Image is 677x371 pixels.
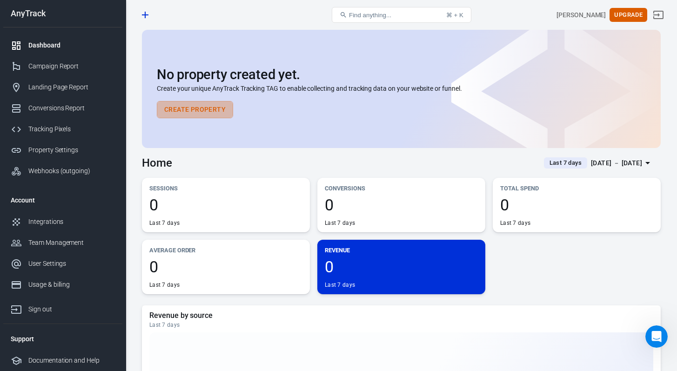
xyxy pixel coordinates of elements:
[325,197,478,213] span: 0
[28,82,115,92] div: Landing Page Report
[3,140,122,161] a: Property Settings
[610,8,647,22] button: Upgrade
[149,311,653,320] h5: Revenue by source
[3,189,122,211] li: Account
[142,156,172,169] h3: Home
[3,161,122,182] a: Webhooks (outgoing)
[28,280,115,290] div: Usage & billing
[500,183,653,193] p: Total Spend
[28,103,115,113] div: Conversions Report
[149,183,302,193] p: Sessions
[3,253,122,274] a: User Settings
[536,155,661,171] button: Last 7 days[DATE] － [DATE]
[3,9,122,18] div: AnyTrack
[28,124,115,134] div: Tracking Pixels
[556,10,606,20] div: Account id: eaHnkRvF
[3,274,122,295] a: Usage & billing
[28,259,115,269] div: User Settings
[137,7,153,23] a: Create new property
[28,304,115,314] div: Sign out
[647,4,670,26] a: Sign out
[332,7,471,23] button: Find anything...⌘ + K
[325,259,478,275] span: 0
[28,166,115,176] div: Webhooks (outgoing)
[149,259,302,275] span: 0
[546,158,585,168] span: Last 7 days
[645,325,668,348] iframe: Intercom live chat
[157,84,646,94] p: Create your unique AnyTrack Tracking TAG to enable collecting and tracking data on your website o...
[3,328,122,350] li: Support
[157,101,233,118] button: Create Property
[325,183,478,193] p: Conversions
[446,12,463,19] div: ⌘ + K
[28,145,115,155] div: Property Settings
[28,61,115,71] div: Campaign Report
[28,356,115,365] div: Documentation and Help
[149,197,302,213] span: 0
[149,245,302,255] p: Average Order
[3,232,122,253] a: Team Management
[349,12,391,19] span: Find anything...
[157,67,646,82] h2: No property created yet.
[3,119,122,140] a: Tracking Pixels
[325,281,355,289] div: Last 7 days
[3,56,122,77] a: Campaign Report
[591,157,642,169] div: [DATE] － [DATE]
[3,98,122,119] a: Conversions Report
[500,197,653,213] span: 0
[28,238,115,248] div: Team Management
[28,40,115,50] div: Dashboard
[3,77,122,98] a: Landing Page Report
[3,35,122,56] a: Dashboard
[149,321,653,329] div: Last 7 days
[3,295,122,320] a: Sign out
[3,211,122,232] a: Integrations
[28,217,115,227] div: Integrations
[325,245,478,255] p: Revenue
